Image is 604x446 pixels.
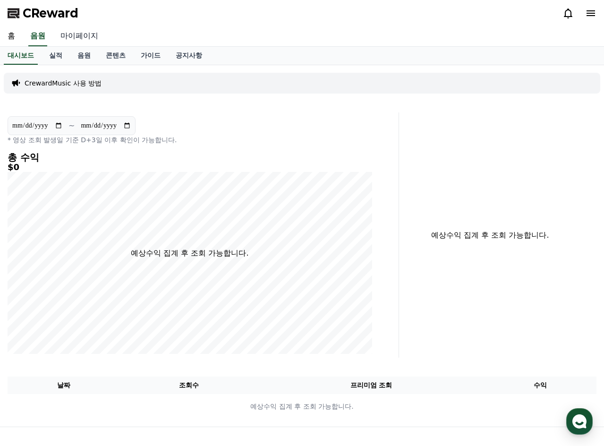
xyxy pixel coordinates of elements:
[28,26,47,46] a: 음원
[68,120,75,131] p: ~
[120,377,258,394] th: 조회수
[42,47,70,65] a: 실적
[86,314,98,322] span: 대화
[8,402,596,412] p: 예상수익 집계 후 조회 가능합니다.
[8,6,78,21] a: CReward
[70,47,98,65] a: 음원
[8,163,372,172] h5: $0
[25,78,102,88] a: CrewardMusic 사용 방법
[131,248,248,259] p: 예상수익 집계 후 조회 가능합니다.
[8,152,372,163] h4: 총 수익
[122,300,181,323] a: 설정
[3,300,62,323] a: 홈
[146,314,157,321] span: 설정
[8,135,372,145] p: * 영상 조회 발생일 기준 D+3일 이후 확인이 가능합니다.
[30,314,35,321] span: 홈
[407,230,574,241] p: 예상수익 집계 후 조회 가능합니다.
[23,6,78,21] span: CReward
[4,47,38,65] a: 대시보드
[53,26,106,46] a: 마이페이지
[133,47,168,65] a: 가이드
[168,47,210,65] a: 공지사항
[98,47,133,65] a: 콘텐츠
[258,377,485,394] th: 프리미엄 조회
[8,377,120,394] th: 날짜
[484,377,596,394] th: 수익
[62,300,122,323] a: 대화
